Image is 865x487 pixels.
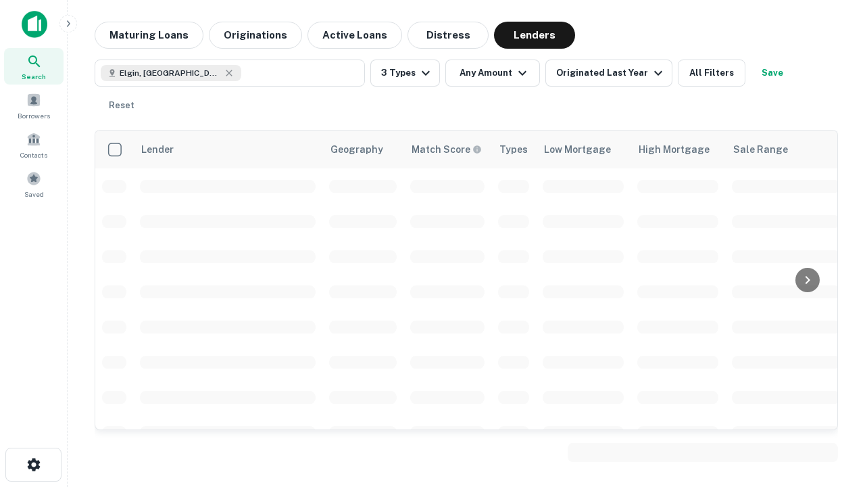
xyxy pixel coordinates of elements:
[499,141,528,158] div: Types
[445,60,540,87] button: Any Amount
[545,60,672,87] button: Originated Last Year
[491,131,536,168] th: Types
[120,67,221,79] span: Elgin, [GEOGRAPHIC_DATA], [GEOGRAPHIC_DATA]
[412,142,482,157] div: Capitalize uses an advanced AI algorithm to match your search with the best lender. The match sco...
[18,110,50,121] span: Borrowers
[725,131,847,168] th: Sale Range
[631,131,725,168] th: High Mortgage
[494,22,575,49] button: Lenders
[322,131,403,168] th: Geography
[209,22,302,49] button: Originations
[412,142,479,157] h6: Match Score
[733,141,788,158] div: Sale Range
[403,131,491,168] th: Capitalize uses an advanced AI algorithm to match your search with the best lender. The match sco...
[22,11,47,38] img: capitalize-icon.png
[544,141,611,158] div: Low Mortgage
[4,126,64,163] a: Contacts
[678,60,745,87] button: All Filters
[307,22,402,49] button: Active Loans
[22,71,46,82] span: Search
[797,379,865,444] iframe: Chat Widget
[556,65,666,81] div: Originated Last Year
[330,141,383,158] div: Geography
[536,131,631,168] th: Low Mortgage
[133,131,322,168] th: Lender
[141,141,174,158] div: Lender
[370,60,440,87] button: 3 Types
[24,189,44,200] span: Saved
[639,141,710,158] div: High Mortgage
[95,22,203,49] button: Maturing Loans
[95,60,365,87] button: Elgin, [GEOGRAPHIC_DATA], [GEOGRAPHIC_DATA]
[100,92,143,119] button: Reset
[20,149,47,160] span: Contacts
[4,166,64,202] a: Saved
[4,48,64,85] a: Search
[4,87,64,124] a: Borrowers
[407,22,489,49] button: Distress
[751,60,794,87] button: Save your search to get updates of matches that match your search criteria.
